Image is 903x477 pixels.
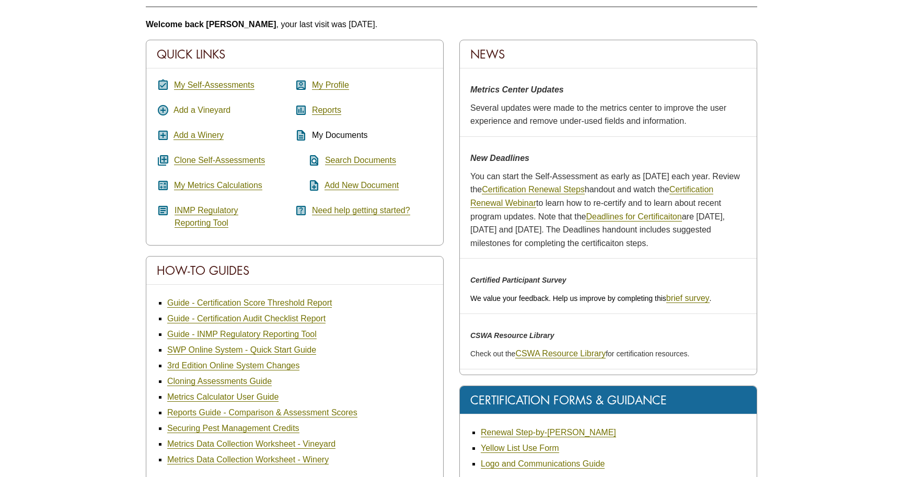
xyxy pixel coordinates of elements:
[157,179,169,192] i: calculate
[470,276,566,284] em: Certified Participant Survey
[157,79,169,91] i: assignment_turned_in
[666,294,710,303] a: brief survey
[167,455,329,464] a: Metrics Data Collection Worksheet - Winery
[167,345,316,355] a: SWP Online System - Quick Start Guide
[470,154,529,162] strong: New Deadlines
[325,181,399,190] a: Add New Document
[167,439,335,449] a: Metrics Data Collection Worksheet - Vineyard
[167,377,272,386] a: Cloning Assessments Guide
[295,154,320,167] i: find_in_page
[586,212,681,222] a: Deadlines for Certificaiton
[173,131,224,140] a: Add a Winery
[312,80,349,90] a: My Profile
[167,330,317,339] a: Guide - INMP Regulatory Reporting Tool
[174,181,262,190] a: My Metrics Calculations
[295,79,307,91] i: account_box
[470,185,713,208] a: Certification Renewal Webinar
[470,103,726,126] span: Several updates were made to the metrics center to improve the user experience and remove under-u...
[470,170,746,250] p: You can start the Self-Assessment as early as [DATE] each year. Review the handout and watch the ...
[157,154,169,167] i: queue
[295,129,307,142] i: description
[325,156,396,165] a: Search Documents
[173,106,230,115] a: Add a Vineyard
[460,40,757,68] div: News
[312,206,410,215] a: Need help getting started?
[157,104,169,117] i: add_circle
[481,459,605,469] a: Logo and Communications Guide
[167,314,326,323] a: Guide - Certification Audit Checklist Report
[174,80,254,90] a: My Self-Assessments
[312,106,341,115] a: Reports
[470,331,554,340] em: CSWA Resource Library
[167,392,279,402] a: Metrics Calculator User Guide
[146,20,276,29] b: Welcome back [PERSON_NAME]
[515,349,606,358] a: CSWA Resource Library
[295,204,307,217] i: help_center
[460,386,757,414] div: Certification Forms & Guidance
[175,206,238,228] a: INMP RegulatoryReporting Tool
[481,428,616,437] a: Renewal Step-by-[PERSON_NAME]
[174,156,265,165] a: Clone Self-Assessments
[146,40,443,68] div: Quick Links
[482,185,585,194] a: Certification Renewal Steps
[167,298,332,308] a: Guide - Certification Score Threshold Report
[157,204,169,217] i: article
[470,350,689,358] span: Check out the for certification resources.
[167,361,299,370] a: 3rd Edition Online System Changes
[481,444,559,453] a: Yellow List Use Form
[312,131,368,139] span: My Documents
[470,294,711,303] span: We value your feedback. Help us improve by completing this .
[146,18,757,31] p: , your last visit was [DATE].
[146,257,443,285] div: How-To Guides
[470,85,564,94] strong: Metrics Center Updates
[167,408,357,417] a: Reports Guide - Comparison & Assessment Scores
[157,129,169,142] i: add_box
[295,104,307,117] i: assessment
[295,179,320,192] i: note_add
[167,424,299,433] a: Securing Pest Management Credits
